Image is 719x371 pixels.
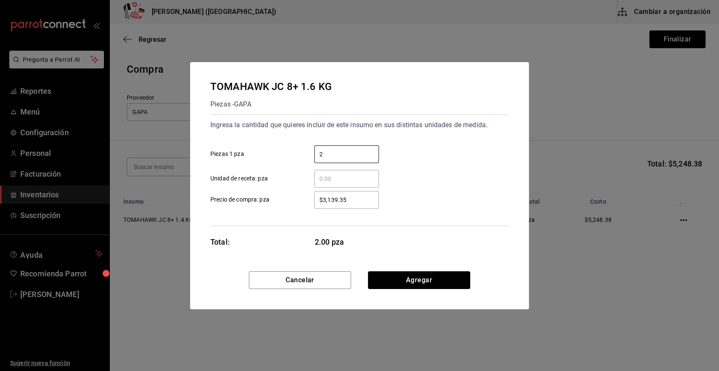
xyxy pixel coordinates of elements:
[314,149,379,159] input: Piezas 1 pza
[210,118,509,132] div: Ingresa la cantidad que quieres incluir de este insumo en sus distintas unidades de medida.
[210,79,332,94] div: TOMAHAWK JC 8+ 1.6 KG
[210,98,332,111] div: Piezas - GAPA
[249,271,351,289] button: Cancelar
[210,150,244,158] span: Piezas 1 pza
[314,174,379,184] input: Unidad de receta: pza
[210,195,270,204] span: Precio de compra: pza
[210,236,230,248] div: Total:
[368,271,470,289] button: Agregar
[210,174,268,183] span: Unidad de receta: pza
[315,236,379,248] span: 2.00 pza
[314,195,379,205] input: Precio de compra: pza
